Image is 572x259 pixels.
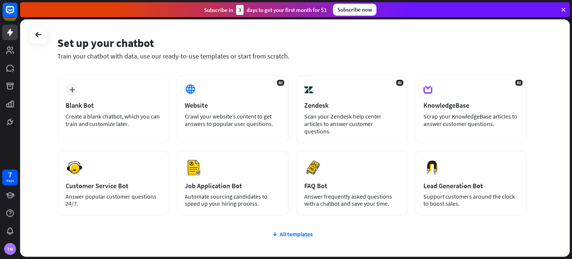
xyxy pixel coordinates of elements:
[6,178,14,183] div: days
[66,113,161,127] div: Create a blank chatbot, which you can train and customize later.
[57,36,527,50] div: Set up your chatbot
[304,101,400,110] div: Zendesk
[396,80,403,86] span: AI
[6,3,28,25] button: Open LiveChat chat widget
[304,181,400,190] div: FAQ Bot
[185,181,280,190] div: Job Application Bot
[2,170,18,185] a: 7 days
[236,5,244,15] div: 3
[304,193,400,207] div: Answer frequently asked questions with a chatbot and save your time.
[333,4,376,16] div: Subscribe now
[185,101,280,110] div: Website
[204,5,327,15] div: Subscribe in days to get your first month for $1
[69,87,75,92] i: plus
[4,243,16,255] div: TM
[185,193,280,207] div: Automate sourcing candidates to speed up your hiring process.
[423,193,519,207] div: Support customers around the clock to boost sales.
[185,113,280,127] div: Crawl your website’s content to get answers to popular user questions.
[66,101,161,110] div: Blank Bot
[515,80,522,86] span: AI
[66,181,161,190] div: Customer Service Bot
[66,193,161,207] div: Answer popular customer questions 24/7.
[277,80,284,86] span: AI
[57,52,527,60] div: Train your chatbot with data, use our ready-to-use templates or start from scratch.
[8,171,12,178] div: 7
[423,181,519,190] div: Lead Generation Bot
[423,113,519,127] div: Scrap your KnowledgeBase articles to answer customer questions.
[304,113,400,135] div: Scan your Zendesk help center articles to answer customer questions.
[57,230,527,238] div: All templates
[423,101,519,110] div: KnowledgeBase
